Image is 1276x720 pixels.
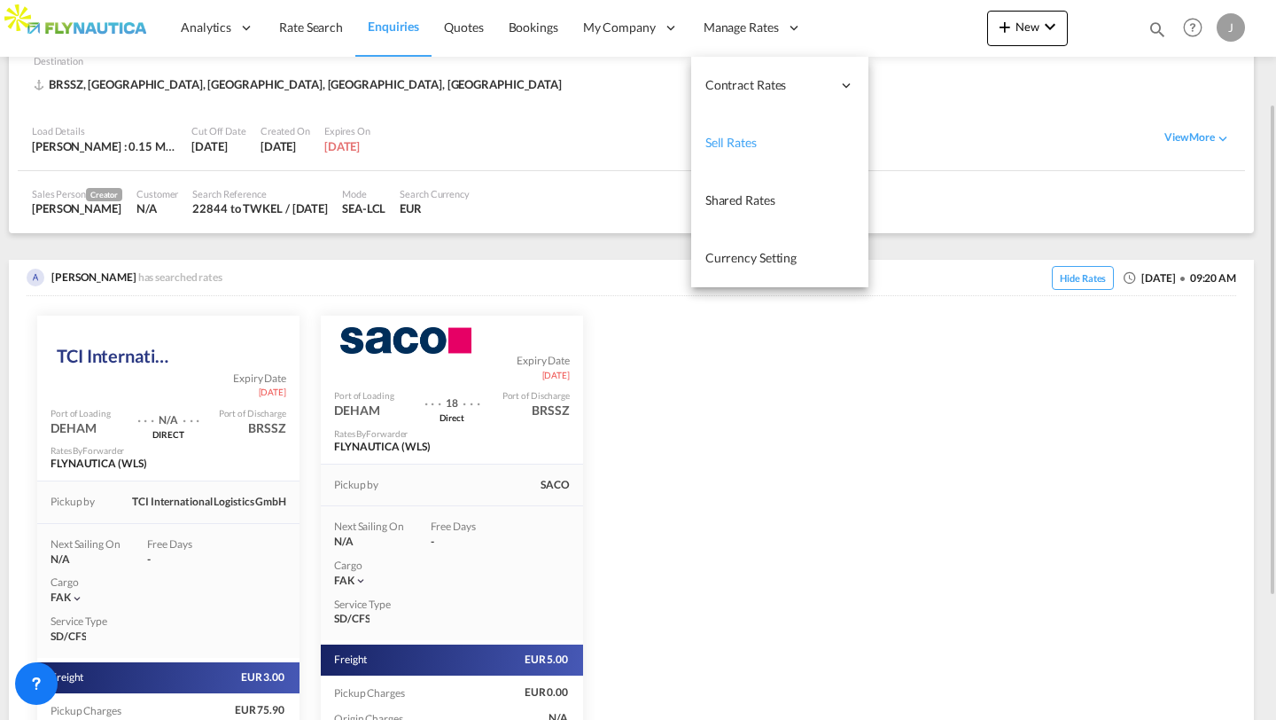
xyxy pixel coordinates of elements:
[138,270,227,284] span: has searched rates
[32,124,177,137] div: Load Details
[51,457,228,472] div: FLYNAUTICA (WLS)
[32,200,122,216] div: Alina Iskaev
[334,427,408,440] div: Rates By
[1180,276,1186,281] md-icon: icon-checkbox-blank-circle
[463,386,480,411] div: . . .
[334,535,404,550] div: N/A
[691,230,868,287] a: Currency Setting
[183,403,200,428] div: . . .
[192,187,328,200] div: Search Reference
[191,124,246,137] div: Cut Off Date
[1043,269,1236,288] div: [DATE] 09:20 AM
[334,440,511,455] div: FLYNAUTICA (WLS)
[34,54,1238,76] div: Destination
[334,389,394,402] div: Port of Loading
[51,704,123,717] span: Pickup Charges
[441,386,463,411] div: Transit Time 18
[137,403,155,428] div: . . .
[241,670,286,685] span: EUR 3.00
[259,386,286,398] span: [DATE]
[705,192,775,207] span: Shared Rates
[192,200,328,216] div: 22844 to TWKEL / 1 Oct 2025
[525,685,570,700] span: EUR 0.00
[248,419,286,437] div: BRSSZ
[400,200,470,216] div: EUR
[32,138,177,154] div: [PERSON_NAME] : 0.15 MT | Volumetric Wt : 0.96 CBM | Chargeable Wt : 0.96 W/M
[324,138,370,154] div: 30 Dec 2025
[324,124,370,137] div: Expires On
[82,445,124,456] span: Forwarder
[412,411,492,423] div: via Port Direct
[1123,270,1137,285] md-icon: icon-clock
[51,552,121,567] div: N/A
[517,354,570,369] span: Expiry Date
[51,630,86,645] span: SD/CFS
[219,407,286,419] div: Port of Discharge
[71,592,83,605] md-icon: icon-chevron-down
[340,327,471,354] img: SACO
[705,76,831,94] span: Contract Rates
[342,200,385,216] div: SEA-LCL
[502,389,570,402] div: Port of Discharge
[354,575,367,587] md-icon: icon-chevron-down
[128,428,208,440] div: via Port DIRECT
[334,478,378,493] div: Pickup by
[334,559,570,574] div: Cargo
[51,670,85,685] span: Freight
[57,327,175,372] div: TCI International Logistics
[532,402,570,419] div: BRSSZ
[51,537,121,552] div: Next Sailing On
[154,403,183,428] div: Transit Time Not Available
[400,187,470,200] div: Search Currency
[136,200,178,216] div: N/A
[424,386,442,411] div: . . .
[32,187,122,201] div: Sales Person
[334,574,354,587] span: FAK
[51,419,97,437] div: DEHAM
[334,520,404,535] div: Next Sailing On
[132,495,286,510] div: TCI International Logistics GmbH
[27,269,44,286] img: HllOogAAAAZJREFUAwAeoO5qskZAhgAAAABJRU5ErkJggg==
[691,57,868,114] div: Contract Rates
[51,407,111,419] div: Port of Loading
[334,653,369,668] span: Freight
[705,250,797,265] span: Currency Setting
[147,537,218,552] div: Free Days
[334,686,407,700] span: Pickup Charges
[34,76,566,92] span: BRSSZ, [GEOGRAPHIC_DATA], [GEOGRAPHIC_DATA], [GEOGRAPHIC_DATA], [GEOGRAPHIC_DATA]
[51,495,95,510] div: Pickup by
[1215,130,1231,146] md-icon: icon-chevron-down
[431,520,502,535] div: Free Days
[1052,266,1114,290] span: Hide Rates
[147,552,218,567] div: -
[261,124,310,137] div: Created On
[334,402,380,419] div: DEHAM
[334,598,405,613] div: Service Type
[51,591,71,604] span: FAK
[191,138,246,154] div: 1 Oct 2025
[51,444,124,457] div: Rates By
[366,428,408,439] span: Forwarder
[51,575,286,591] div: Cargo
[261,138,310,154] div: 1 Oct 2025
[1164,130,1231,146] div: View Moreicon-chevron-down
[705,135,757,150] span: Sell Rates
[235,703,286,718] span: EUR 75.90
[691,114,868,172] a: Sell Rates
[542,369,570,381] span: [DATE]
[541,478,570,493] div: SACO
[525,653,570,668] span: EUR 5.00
[342,187,385,200] div: Mode
[431,535,502,550] div: -
[86,188,122,201] span: Creator
[691,172,868,230] a: Shared Rates
[136,187,178,200] div: Customer
[51,270,136,284] span: [PERSON_NAME]
[233,372,286,387] span: Expiry Date
[334,612,370,627] span: SD/CFS
[51,614,121,630] div: Service Type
